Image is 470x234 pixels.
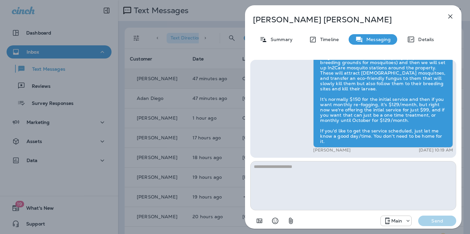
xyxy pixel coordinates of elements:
button: Add in a premade template [253,214,266,227]
div: +1 (817) 482-3792 [381,217,412,225]
p: [DATE] 10:19 AM [419,148,453,153]
p: Details [415,37,434,42]
p: Messaging [363,37,391,42]
div: Hi [PERSON_NAME], No,It is a separate service. You can do just a one time treatment though and th... [313,14,453,148]
button: Select an emoji [269,214,282,227]
p: Summary [267,37,293,42]
p: Main [391,218,402,223]
p: Timeline [317,37,339,42]
p: [PERSON_NAME] [313,148,351,153]
p: [PERSON_NAME] [PERSON_NAME] [253,15,432,24]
